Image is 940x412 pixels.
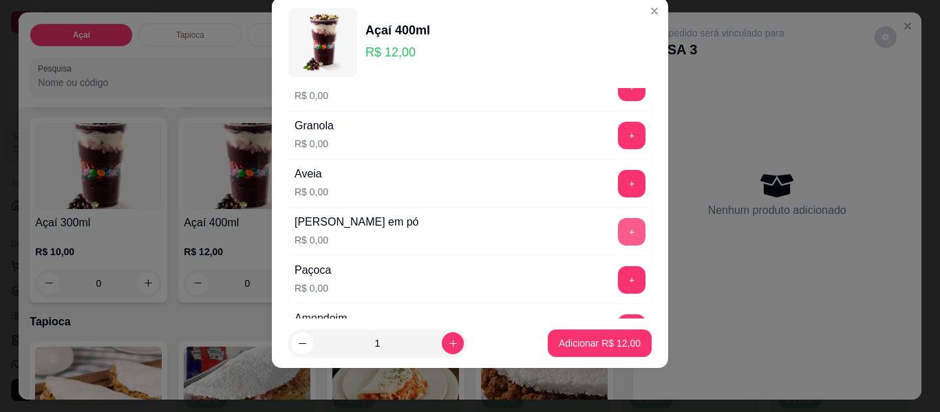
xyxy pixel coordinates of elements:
[295,262,331,279] div: Paçoca
[618,122,645,149] button: add
[295,310,347,327] div: Amendoim
[295,233,419,247] p: R$ 0,00
[442,332,464,354] button: increase-product-quantity
[365,21,430,40] div: Açaí 400ml
[295,137,334,151] p: R$ 0,00
[295,166,328,182] div: Aveia
[295,185,328,199] p: R$ 0,00
[618,170,645,197] button: add
[559,336,641,350] p: Adicionar R$ 12,00
[618,314,645,342] button: add
[291,332,313,354] button: decrease-product-quantity
[295,281,331,295] p: R$ 0,00
[288,8,357,77] img: product-image
[295,214,419,230] div: [PERSON_NAME] em pó
[548,329,652,357] button: Adicionar R$ 12,00
[618,266,645,294] button: add
[295,118,334,134] div: Granola
[365,43,430,62] p: R$ 12,00
[618,218,645,246] button: add
[295,89,341,102] p: R$ 0,00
